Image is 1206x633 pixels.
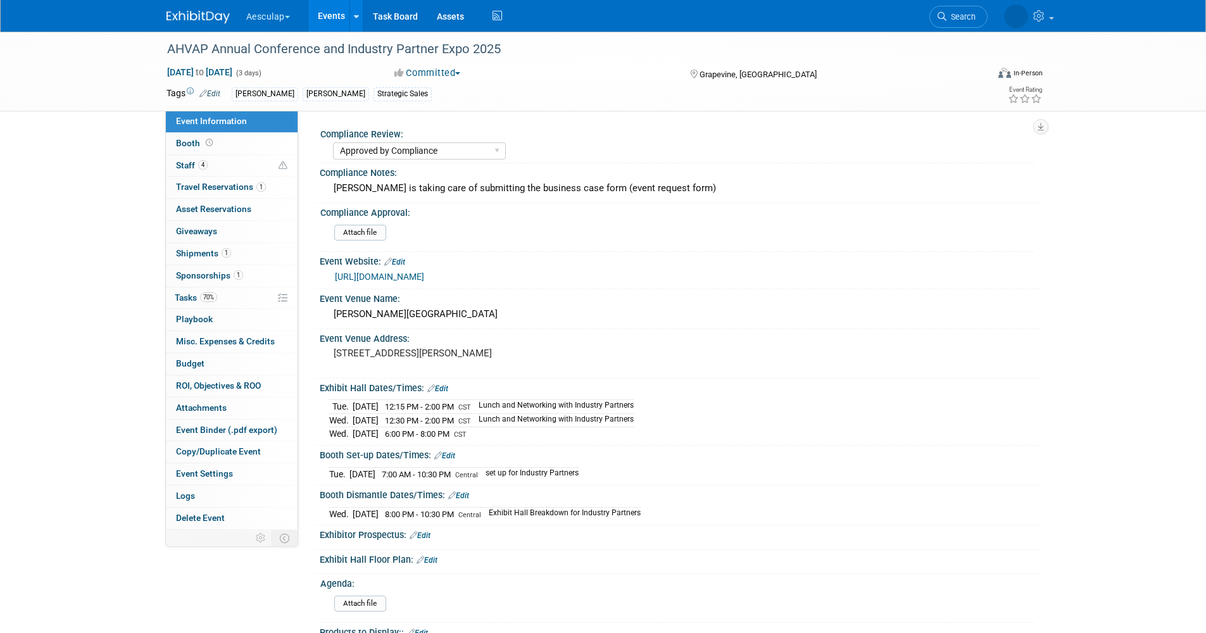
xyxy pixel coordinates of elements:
[176,468,233,479] span: Event Settings
[235,69,261,77] span: (3 days)
[478,467,579,480] td: set up for Industry Partners
[166,177,298,198] a: Travel Reservations1
[320,289,1040,305] div: Event Venue Name:
[320,379,1040,395] div: Exhibit Hall Dates/Times:
[384,258,405,266] a: Edit
[335,272,424,282] a: [URL][DOMAIN_NAME]
[320,486,1040,502] div: Booth Dismantle Dates/Times:
[320,252,1040,268] div: Event Website:
[176,425,277,435] span: Event Binder (.pdf export)
[471,413,634,427] td: Lunch and Networking with Industry Partners
[353,413,379,427] td: [DATE]
[166,87,220,101] td: Tags
[320,574,1034,590] div: Agenda:
[194,67,206,77] span: to
[176,138,215,148] span: Booth
[232,87,298,101] div: [PERSON_NAME]
[390,66,465,80] button: Committed
[329,507,353,520] td: Wed.
[222,248,231,258] span: 1
[458,417,471,425] span: CST
[176,403,227,413] span: Attachments
[353,427,379,441] td: [DATE]
[320,125,1034,141] div: Compliance Review:
[166,66,233,78] span: [DATE] [DATE]
[1013,68,1043,78] div: In-Person
[166,265,298,287] a: Sponsorships1
[320,550,1040,567] div: Exhibit Hall Floor Plan:
[176,160,208,170] span: Staff
[320,163,1040,179] div: Compliance Notes:
[166,353,298,375] a: Budget
[320,446,1040,462] div: Booth Set-up Dates/Times:
[166,199,298,220] a: Asset Reservations
[176,336,275,346] span: Misc. Expenses & Credits
[198,160,208,170] span: 4
[458,511,481,519] span: Central
[176,248,231,258] span: Shipments
[998,68,1011,78] img: Format-Inperson.png
[176,182,266,192] span: Travel Reservations
[385,402,454,411] span: 12:15 PM - 2:00 PM
[176,446,261,456] span: Copy/Duplicate Event
[250,530,272,546] td: Personalize Event Tab Strip
[329,467,349,480] td: Tue.
[385,510,454,519] span: 8:00 PM - 10:30 PM
[166,111,298,132] a: Event Information
[166,331,298,353] a: Misc. Expenses & Credits
[166,486,298,507] a: Logs
[434,451,455,460] a: Edit
[200,292,217,302] span: 70%
[382,470,451,479] span: 7:00 AM - 10:30 PM
[1004,4,1028,28] img: Linda Zeller
[176,204,251,214] span: Asset Reservations
[163,38,969,61] div: AHVAP Annual Conference and Industry Partner Expo 2025
[203,138,215,147] span: Booth not reserved yet
[913,66,1043,85] div: Event Format
[410,531,430,540] a: Edit
[353,507,379,520] td: [DATE]
[176,270,243,280] span: Sponsorships
[176,513,225,523] span: Delete Event
[166,309,298,330] a: Playbook
[176,314,213,324] span: Playbook
[166,243,298,265] a: Shipments1
[272,530,298,546] td: Toggle Event Tabs
[166,441,298,463] a: Copy/Duplicate Event
[481,507,641,520] td: Exhibit Hall Breakdown for Industry Partners
[455,471,478,479] span: Central
[303,87,369,101] div: [PERSON_NAME]
[176,116,247,126] span: Event Information
[448,491,469,500] a: Edit
[458,403,471,411] span: CST
[176,226,217,236] span: Giveaways
[166,463,298,485] a: Event Settings
[234,270,243,280] span: 1
[166,398,298,419] a: Attachments
[374,87,432,101] div: Strategic Sales
[700,70,817,79] span: Grapevine, [GEOGRAPHIC_DATA]
[329,179,1031,198] div: [PERSON_NAME] is taking care of submitting the business case form (event request form)
[320,203,1034,219] div: Compliance Approval:
[417,556,437,565] a: Edit
[176,358,204,368] span: Budget
[166,508,298,529] a: Delete Event
[353,400,379,414] td: [DATE]
[166,133,298,154] a: Booth
[175,292,217,303] span: Tasks
[427,384,448,393] a: Edit
[385,429,449,439] span: 6:00 PM - 8:00 PM
[320,329,1040,345] div: Event Venue Address:
[471,400,634,414] td: Lunch and Networking with Industry Partners
[166,375,298,397] a: ROI, Objectives & ROO
[329,427,353,441] td: Wed.
[166,11,230,23] img: ExhibitDay
[385,416,454,425] span: 12:30 PM - 2:00 PM
[329,304,1031,324] div: [PERSON_NAME][GEOGRAPHIC_DATA]
[329,413,353,427] td: Wed.
[166,155,298,177] a: Staff4
[199,89,220,98] a: Edit
[176,380,261,391] span: ROI, Objectives & ROO
[176,491,195,501] span: Logs
[166,221,298,242] a: Giveaways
